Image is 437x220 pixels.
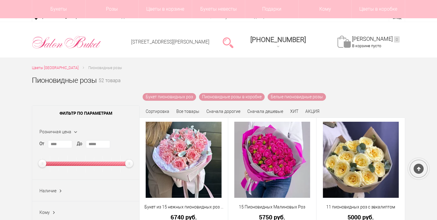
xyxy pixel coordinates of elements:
a: Цветы [GEOGRAPHIC_DATA] [32,65,79,71]
span: В корзине пусто [352,44,381,48]
img: 11 пионовидных роз с эвкалиптом [323,122,399,198]
label: До [77,141,82,147]
a: Белые пионовидные розы [268,93,326,101]
a: ХИТ [290,109,298,114]
span: Цветы [GEOGRAPHIC_DATA] [32,66,79,70]
img: Букет из 15 нежных пионовидных роз с Эвкалиптом [146,122,222,198]
span: Кому [39,210,50,215]
a: АКЦИЯ [305,109,320,114]
span: Розничная цена [39,129,71,134]
a: Сначала дешевые [247,109,283,114]
span: Наличие [39,188,56,193]
a: Пионовидные розы в коробке [199,93,265,101]
a: 15 Пионовидных Малиновых Роз [232,204,313,210]
a: 11 пионовидных роз с эвкалиптом [320,204,401,210]
a: [PERSON_NAME] [352,36,400,43]
img: Цветы Нижний Новгород [32,34,101,50]
a: Букет из 15 нежных пионовидных роз с Эвкалиптом [144,204,224,210]
img: 15 Пионовидных Малиновых Роз [234,122,310,198]
h1: Пионовидные розы [32,75,97,86]
ins: 0 [394,36,400,43]
a: [PHONE_NUMBER] [247,34,310,51]
span: [PHONE_NUMBER] [250,36,306,44]
a: Все товары [176,109,199,114]
span: Пионовидные розы [88,66,122,70]
small: 52 товара [99,79,120,93]
a: [STREET_ADDRESS][PERSON_NAME] [131,39,209,45]
a: Букет пионовидных роз [143,93,196,101]
label: От [39,141,44,147]
a: Сначала дорогие [206,109,240,114]
span: Фильтр по параметрам [32,106,139,121]
span: Сортировка [146,109,169,114]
